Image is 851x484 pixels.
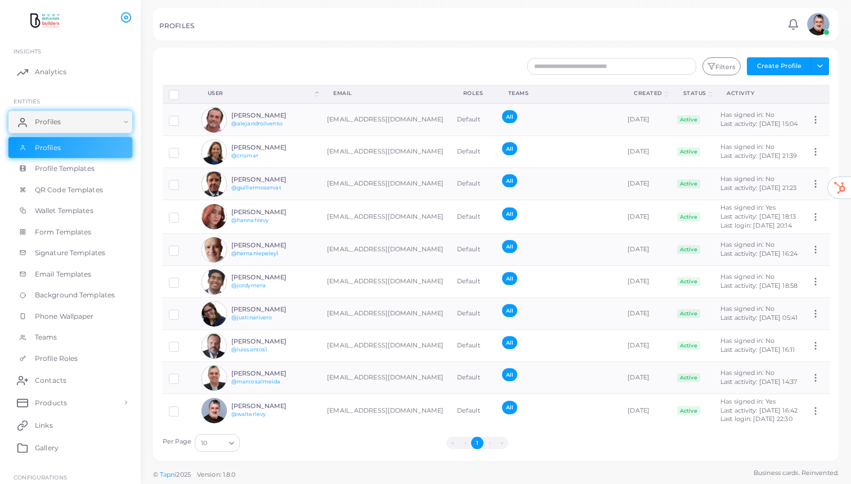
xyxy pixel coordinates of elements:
span: Last activity: [DATE] 18:58 [720,282,798,290]
span: Active [677,147,701,156]
a: QR Code Templates [8,179,132,201]
td: Default [451,362,496,394]
a: Profile Roles [8,348,132,369]
span: Has signed in: No [720,305,774,313]
td: [DATE] [621,234,670,266]
td: [EMAIL_ADDRESS][DOMAIN_NAME] [321,394,451,427]
h5: PROFILES [159,22,194,30]
img: avatar [201,333,227,359]
a: Email Templates [8,264,132,285]
span: Active [677,341,701,350]
span: Email Templates [35,269,92,279]
h6: [PERSON_NAME] [231,274,314,281]
span: Last activity: [DATE] 18:13 [720,212,796,220]
span: All [502,174,517,187]
span: Last activity: [DATE] 14:37 [720,378,797,386]
span: Signature Templates [35,248,105,258]
th: Row-selection [163,85,195,103]
span: Has signed in: No [720,369,774,377]
img: avatar [201,107,227,133]
td: [EMAIL_ADDRESS][DOMAIN_NAME] [321,362,451,394]
span: ENTITIES [14,98,40,105]
td: Default [451,394,496,427]
td: [EMAIL_ADDRESS][DOMAIN_NAME] [321,136,451,168]
div: Email [333,89,438,97]
span: Has signed in: No [720,111,774,119]
span: Last activity: [DATE] 21:23 [720,184,796,192]
span: Profiles [35,143,61,153]
td: [EMAIL_ADDRESS][DOMAIN_NAME] [321,200,451,234]
span: Last activity: [DATE] 16:42 [720,406,798,414]
span: Active [677,373,701,382]
h6: [PERSON_NAME] [231,144,314,151]
a: @luissantos1 [231,346,267,352]
span: All [502,142,517,155]
img: avatar [201,204,227,229]
span: Last login: [DATE] 22:30 [720,415,792,423]
td: [EMAIL_ADDRESS][DOMAIN_NAME] [321,298,451,330]
span: Active [677,406,701,415]
span: Configurations [14,474,67,481]
td: Default [451,298,496,330]
td: [EMAIL_ADDRESS][DOMAIN_NAME] [321,234,451,266]
span: Last activity: [DATE] 16:24 [720,250,798,257]
a: @guillermoservat [231,184,281,191]
a: @hannahlevy [231,217,268,223]
button: Go to page 1 [471,437,483,449]
a: Background Templates [8,284,132,306]
td: [DATE] [621,394,670,427]
h6: [PERSON_NAME] [231,338,314,345]
a: Tapni [160,471,177,478]
td: Default [451,168,496,200]
a: @alejandroilvento [231,120,283,126]
th: Action [804,85,829,103]
img: logo [10,11,73,31]
button: Filters [702,57,741,75]
span: Active [677,179,701,188]
td: Default [451,136,496,168]
td: [DATE] [621,266,670,298]
span: All [502,240,517,253]
a: Gallery [8,436,132,459]
span: Profile Roles [35,354,78,364]
span: Wallet Templates [35,206,93,216]
div: Status [683,89,707,97]
span: All [502,368,517,381]
span: Has signed in: Yes [720,203,776,211]
div: activity [727,89,792,97]
img: avatar [201,301,227,327]
span: Business cards. Reinvented. [754,468,839,478]
a: Contacts [8,369,132,391]
label: Per Page [163,437,192,446]
span: Contacts [35,376,66,386]
h6: [PERSON_NAME] [231,112,314,119]
span: Active [677,245,701,254]
span: 2025 [176,470,190,480]
h6: [PERSON_NAME] [231,402,314,410]
span: 10 [201,437,207,449]
span: Profile Templates [35,164,95,174]
span: All [502,304,517,317]
a: Profiles [8,111,132,133]
span: Analytics [35,67,66,77]
h6: [PERSON_NAME] [231,370,314,377]
a: Phone Wallpaper [8,306,132,327]
span: All [502,207,517,220]
a: Teams [8,327,132,348]
span: Has signed in: No [720,143,774,151]
h6: [PERSON_NAME] [231,176,314,183]
a: Profile Templates [8,158,132,179]
span: Has signed in: No [720,175,774,183]
span: Background Templates [35,290,115,300]
img: avatar [201,365,227,391]
span: Has signed in: Yes [720,397,776,405]
span: Active [677,212,701,221]
td: Default [451,266,496,298]
div: Roles [463,89,483,97]
a: Signature Templates [8,242,132,264]
a: @hernanlepeley1 [231,250,279,256]
a: Profiles [8,137,132,159]
td: Default [451,234,496,266]
a: @crismar [231,152,258,159]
